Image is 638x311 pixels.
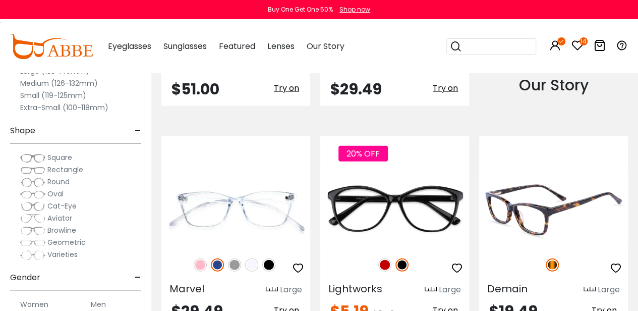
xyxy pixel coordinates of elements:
span: Marvel [169,282,204,296]
div: Shop now [339,5,370,14]
span: Try on [433,82,458,94]
img: Geometric.png [20,238,45,248]
span: Rectangle [47,165,83,175]
img: Blue [211,258,224,272]
img: abbeglasses.com [10,34,93,59]
span: Cat-Eye [47,201,77,211]
span: - [135,266,141,290]
span: Lenses [267,40,294,52]
img: Tortoise Demain - Acetate ,Universal Bridge Fit [479,173,628,247]
img: Red [378,258,391,272]
div: Buy One Get One 50% [268,5,333,14]
img: Gray [228,258,241,272]
span: Demain [487,282,528,296]
span: Browline [47,225,76,235]
img: size ruler [584,286,596,294]
span: Lightworks [328,282,382,296]
span: - [135,119,141,143]
img: Pink [194,258,207,272]
span: Try on [274,82,299,94]
span: $29.49 [330,78,382,100]
img: Tortoise [546,258,559,272]
div: Large [439,284,461,296]
img: Black Lightworks - Plastic ,Universal Bridge Fit [320,173,469,247]
img: Square.png [20,153,45,163]
span: Oval [47,189,64,199]
img: Varieties.png [20,250,45,261]
label: Small (119-125mm) [20,89,86,101]
button: Try on [430,82,461,95]
img: Translucent [245,258,258,272]
img: Black [262,258,275,272]
i: 14 [579,37,588,45]
span: $51.00 [171,78,219,100]
span: Aviator [47,213,72,223]
span: Sunglasses [163,40,207,52]
span: Featured [219,40,255,52]
span: Round [47,177,70,187]
span: Square [47,152,72,163]
label: Extra-Small (100-118mm) [20,101,108,114]
img: Blue Marvel - TR ,Light Weight [161,173,310,247]
span: Our Story [306,40,344,52]
span: Geometric [47,237,86,247]
img: Browline.png [20,226,45,236]
span: Shape [10,119,35,143]
span: Varieties [47,249,78,260]
img: Oval.png [20,189,45,199]
img: size ruler [266,286,278,294]
img: size ruler [425,286,437,294]
label: Medium (126-132mm) [20,77,98,89]
label: Men [91,298,106,310]
label: Women [20,298,48,310]
button: Try on [271,82,302,95]
div: Large [280,284,302,296]
img: Round.png [20,177,45,187]
a: 14 [571,41,584,53]
span: Eyeglasses [108,40,151,52]
span: 20% OFF [338,146,388,162]
div: Our Story [479,74,628,96]
img: Cat-Eye.png [20,201,45,212]
div: Large [598,284,620,296]
img: Aviator.png [20,214,45,224]
img: Rectangle.png [20,165,45,175]
span: Gender [10,266,40,290]
a: Shop now [334,5,370,14]
img: Black [395,258,409,272]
